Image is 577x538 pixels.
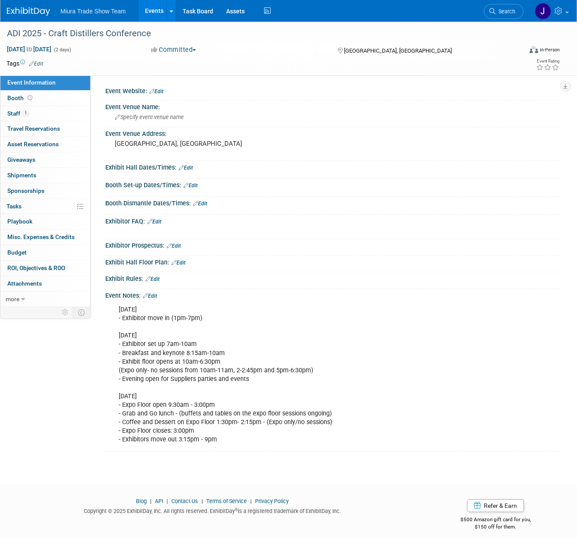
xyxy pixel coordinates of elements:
span: Tasks [6,203,22,210]
a: Giveaways [0,152,90,167]
td: Tags [6,59,43,68]
div: Booth Set-up Dates/Times: [105,179,560,190]
img: Format-Inperson.png [530,46,538,53]
a: more [0,292,90,307]
a: Contact Us [171,498,198,504]
a: Edit [193,201,207,207]
span: Attachments [7,280,42,287]
span: [GEOGRAPHIC_DATA], [GEOGRAPHIC_DATA] [344,47,452,54]
a: Asset Reservations [0,137,90,152]
a: Edit [145,276,160,282]
div: Exhibit Hall Dates/Times: [105,161,560,172]
div: Event Website: [105,85,560,96]
span: | [164,498,170,504]
span: | [148,498,154,504]
a: Terms of Service [206,498,247,504]
a: Edit [167,243,181,249]
a: Edit [147,219,161,225]
a: Booth [0,91,90,106]
span: Miura Trade Show Team [60,8,126,15]
div: $150 off for them. [431,523,560,531]
a: Edit [183,182,198,189]
span: to [25,46,33,53]
a: Edit [171,260,186,266]
div: Copyright © 2025 ExhibitDay, Inc. All rights reserved. ExhibitDay is a registered trademark of Ex... [6,505,418,515]
span: Sponsorships [7,187,44,194]
a: Travel Reservations [0,121,90,136]
span: [DATE] [DATE] [6,45,52,53]
a: Staff1 [0,106,90,121]
div: Event Format [478,45,560,58]
div: Event Notes: [105,289,560,300]
a: Budget [0,245,90,260]
a: Misc. Expenses & Credits [0,230,90,245]
a: Edit [143,293,157,299]
span: Misc. Expenses & Credits [7,233,75,240]
span: Playbook [7,218,32,225]
button: Committed [148,45,199,54]
a: Refer & Earn [467,499,524,512]
a: Attachments [0,276,90,291]
div: ADI 2025 - Craft Distillers Conference [4,26,513,41]
span: 1 [22,110,29,116]
a: Shipments [0,168,90,183]
sup: ® [235,507,238,512]
img: ExhibitDay [7,7,50,16]
a: Playbook [0,214,90,229]
a: Edit [179,165,193,171]
div: $500 Amazon gift card for you, [431,510,560,530]
a: Blog [136,498,147,504]
span: Shipments [7,172,36,179]
span: Travel Reservations [7,125,60,132]
span: more [6,296,19,302]
span: Search [495,8,515,15]
td: Personalize Event Tab Strip [58,307,73,318]
span: Booth [7,94,34,101]
a: Event Information [0,75,90,90]
a: Edit [29,61,43,67]
span: Asset Reservations [7,141,59,148]
span: Staff [7,110,29,117]
span: | [248,498,254,504]
a: Search [484,4,523,19]
pre: [GEOGRAPHIC_DATA], [GEOGRAPHIC_DATA] [115,140,285,148]
span: Specify event venue name [115,114,184,120]
div: Exhibitor Prospectus: [105,239,560,250]
a: API [155,498,163,504]
td: Toggle Event Tabs [73,307,91,318]
span: ROI, Objectives & ROO [7,264,65,271]
a: Edit [149,88,164,94]
a: Tasks [0,199,90,214]
span: Event Information [7,79,56,86]
div: Event Rating [536,59,559,63]
a: ROI, Objectives & ROO [0,261,90,276]
span: (2 days) [53,47,71,53]
img: Jason Vega [535,3,551,19]
span: Giveaways [7,156,35,163]
div: In-Person [539,47,560,53]
span: Budget [7,249,27,256]
div: Exhibit Rules: [105,272,560,283]
a: Privacy Policy [255,498,289,504]
a: Sponsorships [0,183,90,198]
div: [DATE] - Exhibitor move in (1pm-7pm) [DATE] - Exhibitor set up 7am-10am - Breakfast and keynote 8... [113,301,471,448]
div: Event Venue Address: [105,127,560,138]
span: Booth not reserved yet [26,94,34,101]
div: Booth Dismantle Dates/Times: [105,197,560,208]
div: Event Venue Name: [105,101,560,111]
span: | [199,498,205,504]
div: Exhibit Hall Floor Plan: [105,256,560,267]
div: Exhibitor FAQ: [105,215,560,226]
